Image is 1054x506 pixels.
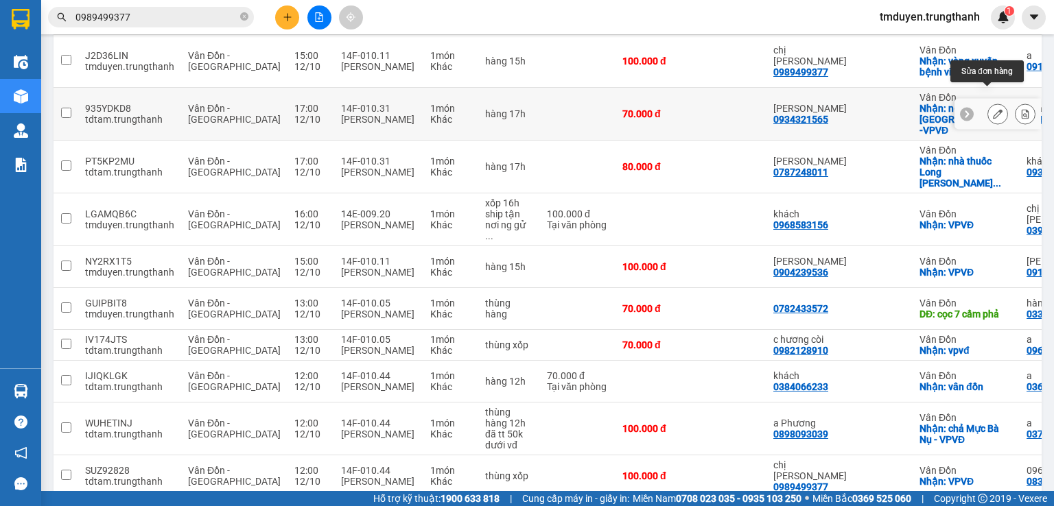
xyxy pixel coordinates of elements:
[485,108,533,119] div: hàng 17h
[85,476,174,487] div: tdtam.trungthanh
[773,418,847,429] div: a Phương
[773,334,847,345] div: c hương còi
[430,429,471,439] div: Khác
[240,11,248,24] span: close-circle
[341,114,417,125] div: [PERSON_NAME]
[773,267,828,278] div: 0904239536
[852,493,911,504] strong: 0369 525 060
[920,156,1013,189] div: Nhận: nhà thuốc Long Châu Vân Đồn - VPVĐ
[485,56,533,67] div: hàng 15h
[773,256,847,267] div: Triệu Khánh Ly
[188,208,281,230] span: Vân Đồn - [GEOGRAPHIC_DATA]
[485,197,533,208] div: xốp 16h
[773,303,828,314] div: 0782433572
[188,465,281,487] span: Vân Đồn - [GEOGRAPHIC_DATA]
[773,114,828,125] div: 0934321565
[430,465,471,476] div: 1 món
[773,156,847,167] div: Liêu Thị Phương Thảo
[430,370,471,381] div: 1 món
[920,219,1013,230] div: Nhận: VPVĐ
[547,370,609,381] div: 70.000 đ
[430,334,471,345] div: 1 món
[85,429,174,439] div: tdtam.trungthanh
[341,61,417,72] div: [PERSON_NAME]
[341,418,417,429] div: 14F-010.44
[773,370,847,381] div: khách
[85,334,174,345] div: IV174JTS
[430,50,471,61] div: 1 món
[920,345,1013,356] div: Nhận: vpvđ
[485,261,533,272] div: hàng 15h
[773,345,828,356] div: 0982128910
[773,208,847,219] div: khách
[85,256,174,267] div: NY2RX1T5
[341,256,417,267] div: 14F-010.11
[341,429,417,439] div: [PERSON_NAME]
[188,103,281,125] span: Vân Đồn - [GEOGRAPHIC_DATA]
[85,167,174,178] div: tdtam.trungthanh
[188,334,281,356] span: Vân Đồn - [GEOGRAPHIC_DATA]
[920,92,1013,103] div: Vân Đồn
[14,123,28,138] img: warehouse-icon
[485,429,533,450] div: đã tt 50k dưới vđ
[869,8,991,25] span: tmduyen.trungthanh
[275,5,299,29] button: plus
[14,415,27,429] span: question-circle
[920,56,1013,77] div: Nhận: vòng xuyến bệnh viện - VPVĐ
[773,67,828,77] div: 0989499377
[622,339,691,350] div: 70.000 đ
[622,161,691,172] div: 80.000 đ
[85,309,174,320] div: tmduyen.trungthanh
[633,491,801,506] span: Miền Nam
[85,418,174,429] div: WUHETINJ
[978,494,987,503] span: copyright
[430,103,471,114] div: 1 món
[85,208,174,219] div: LGAMQB6C
[920,476,1013,487] div: Nhận: VPVĐ
[950,60,1024,82] div: Sửa đơn hàng
[920,465,1013,476] div: Vân Đồn
[812,491,911,506] span: Miền Bắc
[485,208,533,241] div: ship tận nơi ng gửi thanh toán
[294,267,327,278] div: 12/10
[485,339,533,350] div: thùng xốp
[1005,6,1014,16] sup: 1
[341,219,417,230] div: [PERSON_NAME]
[920,298,1013,309] div: Vân Đồn
[85,61,174,72] div: tmduyen.trungthanh
[314,12,324,22] span: file-add
[341,334,417,345] div: 14F-010.05
[341,156,417,167] div: 14F-010.31
[441,493,500,504] strong: 1900 633 818
[1028,11,1040,23] span: caret-down
[85,345,174,356] div: tdtam.trungthanh
[773,219,828,230] div: 0968583156
[85,114,174,125] div: tdtam.trungthanh
[294,370,327,381] div: 12:00
[283,12,292,22] span: plus
[622,56,691,67] div: 100.000 đ
[922,491,924,506] span: |
[341,298,417,309] div: 14F-010.05
[430,61,471,72] div: Khác
[920,45,1013,56] div: Vân Đồn
[294,156,327,167] div: 17:00
[294,61,327,72] div: 12/10
[773,429,828,439] div: 0898093039
[485,376,533,387] div: hàng 12h
[294,334,327,345] div: 13:00
[430,476,471,487] div: Khác
[294,429,327,439] div: 12/10
[430,298,471,309] div: 1 món
[294,167,327,178] div: 12/10
[14,384,28,398] img: warehouse-icon
[294,208,327,219] div: 16:00
[997,11,1009,23] img: icon-new-feature
[676,493,801,504] strong: 0708 023 035 - 0935 103 250
[430,156,471,167] div: 1 món
[341,381,417,392] div: [PERSON_NAME]
[75,10,237,25] input: Tìm tên, số ĐT hoặc mã đơn
[341,50,417,61] div: 14F-010.11
[920,256,1013,267] div: Vân Đồn
[188,370,281,392] span: Vân Đồn - [GEOGRAPHIC_DATA]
